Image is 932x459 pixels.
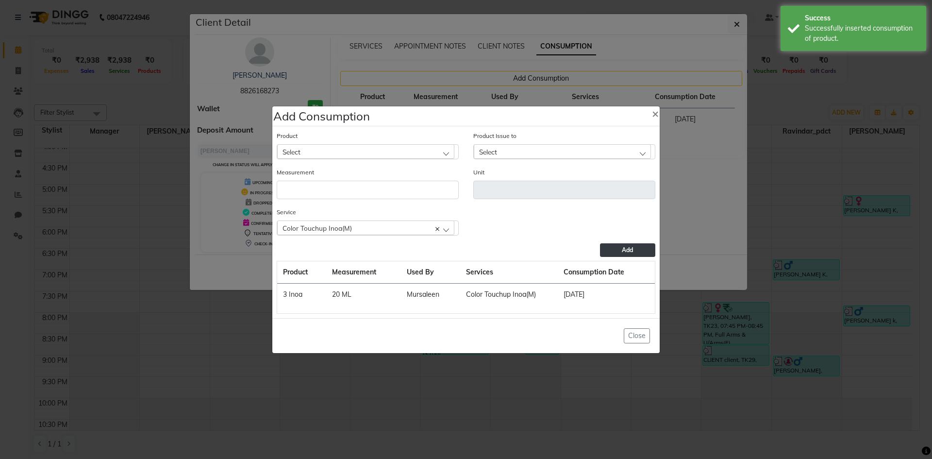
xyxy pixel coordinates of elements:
[401,261,460,284] th: Used By
[622,246,633,254] span: Add
[277,208,296,217] label: Service
[558,283,655,306] td: [DATE]
[558,261,655,284] th: Consumption Date
[277,132,298,140] label: Product
[624,328,650,343] button: Close
[460,261,558,284] th: Services
[805,13,919,23] div: Success
[273,107,370,125] h4: Add Consumption
[473,132,516,140] label: Product Issue to
[277,168,314,177] label: Measurement
[283,224,352,232] span: Color Touchup Inoa(M)
[473,168,484,177] label: Unit
[283,148,300,156] span: Select
[600,243,655,257] button: Add
[652,106,659,120] span: ×
[479,148,497,156] span: Select
[326,283,401,306] td: 20 ML
[401,283,460,306] td: Mursaleen
[644,100,666,127] button: Close
[805,23,919,44] div: Successfully inserted consumption of product.
[460,283,558,306] td: Color Touchup Inoa(M)
[326,261,401,284] th: Measurement
[277,283,326,306] td: 3 Inoa
[277,261,326,284] th: Product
